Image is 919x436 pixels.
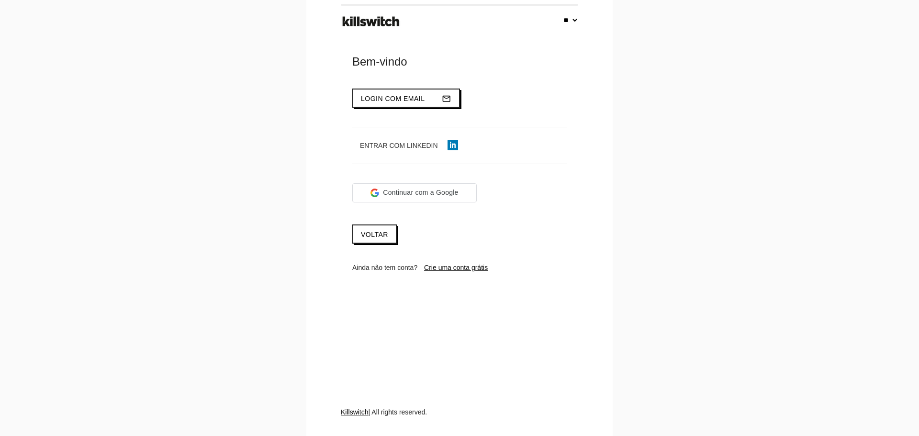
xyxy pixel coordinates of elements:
[424,264,488,271] a: Crie uma conta grátis
[448,140,458,150] img: linkedin-icon.png
[361,95,425,102] span: Login com email
[352,89,460,108] button: Login com emailmail_outline
[341,407,578,436] div: | All rights reserved.
[383,188,458,198] span: Continuar com a Google
[352,183,477,202] div: Continuar com a Google
[352,137,466,154] button: Entrar com LinkedIn
[352,224,397,244] a: Voltar
[341,408,369,416] a: Killswitch
[360,142,438,149] span: Entrar com LinkedIn
[352,54,567,69] div: Bem-vindo
[352,264,417,271] span: Ainda não tem conta?
[340,13,402,30] img: ks-logo-black-footer.png
[442,89,451,108] i: mail_outline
